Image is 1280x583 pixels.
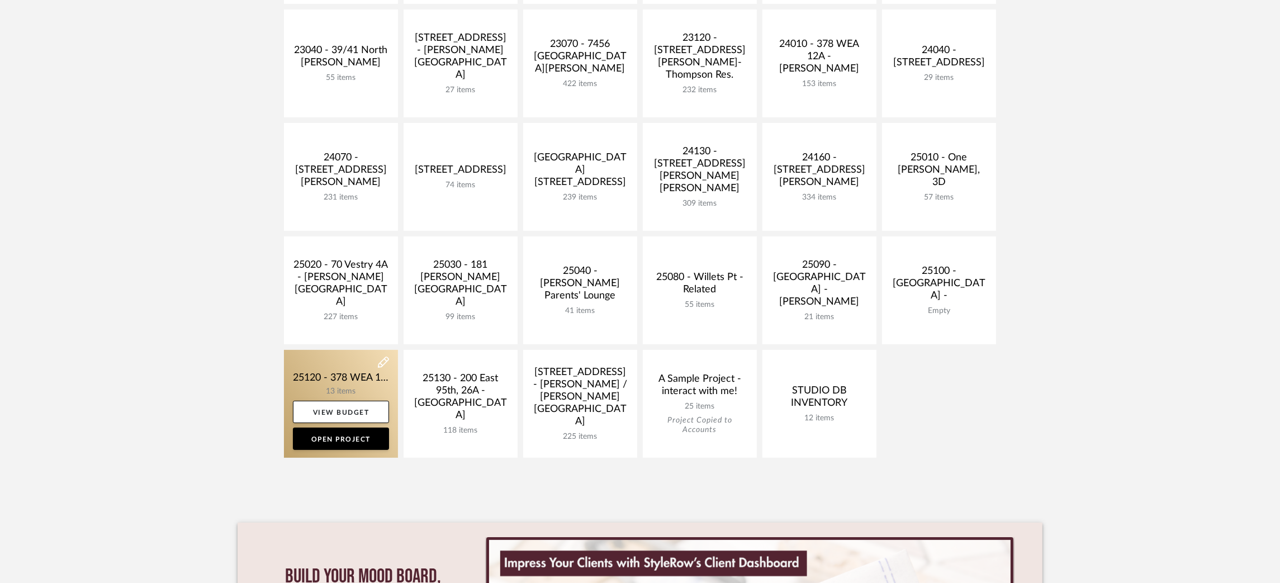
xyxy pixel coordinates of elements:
[413,181,509,190] div: 74 items
[293,44,389,73] div: 23040 - 39/41 North [PERSON_NAME]
[293,151,389,193] div: 24070 - [STREET_ADDRESS][PERSON_NAME]
[293,259,389,312] div: 25020 - 70 Vestry 4A - [PERSON_NAME][GEOGRAPHIC_DATA]
[891,193,987,202] div: 57 items
[652,271,748,300] div: 25080 - Willets Pt - Related
[413,164,509,181] div: [STREET_ADDRESS]
[771,414,867,423] div: 12 items
[413,312,509,322] div: 99 items
[532,38,628,79] div: 23070 - 7456 [GEOGRAPHIC_DATA][PERSON_NAME]
[771,312,867,322] div: 21 items
[891,265,987,306] div: 25100 - [GEOGRAPHIC_DATA] -
[413,372,509,426] div: 25130 - 200 East 95th, 26A - [GEOGRAPHIC_DATA]
[293,428,389,450] a: Open Project
[891,44,987,73] div: 24040 - [STREET_ADDRESS]
[652,373,748,402] div: A Sample Project - interact with me!
[771,193,867,202] div: 334 items
[652,32,748,86] div: 23120 - [STREET_ADDRESS][PERSON_NAME]-Thompson Res.
[413,32,509,86] div: [STREET_ADDRESS] - [PERSON_NAME][GEOGRAPHIC_DATA]
[413,86,509,95] div: 27 items
[891,306,987,316] div: Empty
[413,426,509,435] div: 118 items
[532,306,628,316] div: 41 items
[652,145,748,199] div: 24130 - [STREET_ADDRESS][PERSON_NAME][PERSON_NAME]
[771,259,867,312] div: 25090 - [GEOGRAPHIC_DATA] - [PERSON_NAME]
[532,193,628,202] div: 239 items
[532,366,628,432] div: [STREET_ADDRESS] - [PERSON_NAME] / [PERSON_NAME][GEOGRAPHIC_DATA]
[532,265,628,306] div: 25040 - [PERSON_NAME] Parents' Lounge
[891,151,987,193] div: 25010 - One [PERSON_NAME], 3D
[652,86,748,95] div: 232 items
[532,79,628,89] div: 422 items
[413,259,509,312] div: 25030 - 181 [PERSON_NAME][GEOGRAPHIC_DATA]
[771,38,867,79] div: 24010 - 378 WEA 12A - [PERSON_NAME]
[652,402,748,411] div: 25 items
[771,79,867,89] div: 153 items
[891,73,987,83] div: 29 items
[771,385,867,414] div: STUDIO DB INVENTORY
[652,416,748,435] div: Project Copied to Accounts
[293,73,389,83] div: 55 items
[293,401,389,423] a: View Budget
[771,151,867,193] div: 24160 - [STREET_ADDRESS][PERSON_NAME]
[652,300,748,310] div: 55 items
[293,312,389,322] div: 227 items
[532,151,628,193] div: [GEOGRAPHIC_DATA][STREET_ADDRESS]
[532,432,628,442] div: 225 items
[293,193,389,202] div: 231 items
[652,199,748,208] div: 309 items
